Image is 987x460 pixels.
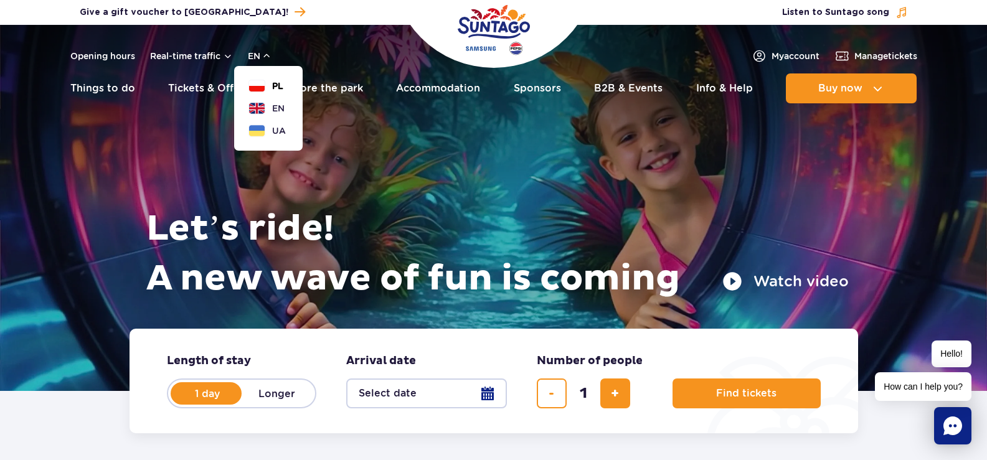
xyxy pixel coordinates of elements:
[242,380,313,406] label: Longer
[272,80,283,92] span: PL
[234,66,303,151] dialog: Language selection dialog
[172,380,243,406] label: 1 day
[875,372,971,401] span: How can I help you?
[146,204,849,304] h1: Let’s ride! A new wave of fun is coming
[854,50,917,62] span: Manage tickets
[278,73,363,103] a: Explore the park
[722,271,849,291] button: Watch video
[346,378,507,408] button: Select date
[272,102,285,115] span: EN
[249,80,283,92] button: PL
[167,354,251,368] span: Length of stay
[249,124,286,137] button: UA
[752,49,819,63] a: Myaccount
[569,378,598,408] input: number of tickets
[130,329,858,433] form: Planning your visit to Park of Poland
[818,83,862,94] span: Buy now
[514,73,561,103] a: Sponsors
[932,340,971,367] span: Hello!
[696,73,753,103] a: Info & Help
[70,73,135,103] a: Things to do
[786,73,917,103] button: Buy now
[80,6,288,19] span: Give a gift voucher to [GEOGRAPHIC_DATA]!
[537,354,643,368] span: Number of people
[772,50,819,62] span: My account
[537,378,567,408] button: remove ticket
[249,102,285,115] button: EN
[150,51,233,61] button: Real-time traffic
[716,388,777,399] span: Find tickets
[673,378,821,408] button: Find tickets
[168,73,244,103] a: Tickets & Offer
[782,6,908,19] button: Listen to Suntago song
[346,354,416,368] span: Arrival date
[248,50,272,62] button: en
[834,49,917,63] a: Managetickets
[80,4,305,21] a: Give a gift voucher to [GEOGRAPHIC_DATA]!
[272,124,286,137] span: UA
[934,407,971,444] div: Chat
[782,6,889,19] span: Listen to Suntago song
[600,378,630,408] button: add ticket
[594,73,663,103] a: B2B & Events
[70,50,135,62] a: Opening hours
[396,73,480,103] a: Accommodation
